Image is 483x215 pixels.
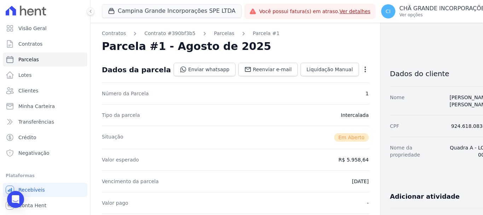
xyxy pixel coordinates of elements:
[253,66,292,73] span: Reenviar e-mail
[390,192,460,201] h3: Adicionar atividade
[174,63,235,76] a: Enviar whatsapp
[3,115,87,129] a: Transferências
[386,9,391,14] span: CI
[102,199,128,206] dt: Valor pago
[3,198,87,213] a: Conta Hent
[334,133,369,142] span: Em Aberto
[7,191,24,208] div: Open Intercom Messenger
[339,9,371,14] a: Ver detalhes
[6,171,85,180] div: Plataformas
[390,144,437,158] dt: Nome da propriedade
[3,146,87,160] a: Negativação
[102,30,126,37] a: Contratos
[341,112,369,119] dd: Intercalada
[18,103,55,110] span: Minha Carteira
[3,99,87,113] a: Minha Carteira
[18,56,39,63] span: Parcelas
[214,30,234,37] a: Parcelas
[18,25,47,32] span: Visão Geral
[102,178,159,185] dt: Vencimento da parcela
[3,130,87,145] a: Crédito
[102,90,149,97] dt: Número da Parcela
[352,178,368,185] dd: [DATE]
[307,66,353,73] span: Liquidação Manual
[390,94,405,108] dt: Nome
[18,186,45,193] span: Recebíveis
[102,156,139,163] dt: Valor esperado
[18,87,38,94] span: Clientes
[3,52,87,67] a: Parcelas
[102,112,140,119] dt: Tipo da parcela
[102,30,369,37] nav: Breadcrumb
[3,21,87,35] a: Visão Geral
[367,199,369,206] dd: -
[18,202,46,209] span: Conta Hent
[102,4,241,18] button: Campina Grande Incorporações SPE LTDA
[259,8,371,15] span: Você possui fatura(s) em atraso.
[301,63,359,76] a: Liquidação Manual
[3,68,87,82] a: Lotes
[18,149,50,157] span: Negativação
[18,40,42,47] span: Contratos
[238,63,298,76] a: Reenviar e-mail
[390,123,399,130] dt: CPF
[3,37,87,51] a: Contratos
[366,90,369,97] dd: 1
[18,118,54,125] span: Transferências
[102,133,123,142] dt: Situação
[253,30,280,37] a: Parcela #1
[18,134,36,141] span: Crédito
[102,40,271,53] h2: Parcela #1 - Agosto de 2025
[18,72,32,79] span: Lotes
[3,183,87,197] a: Recebíveis
[338,156,368,163] dd: R$ 5.958,64
[3,84,87,98] a: Clientes
[102,66,171,74] div: Dados da parcela
[144,30,196,37] a: Contrato #390bf3b5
